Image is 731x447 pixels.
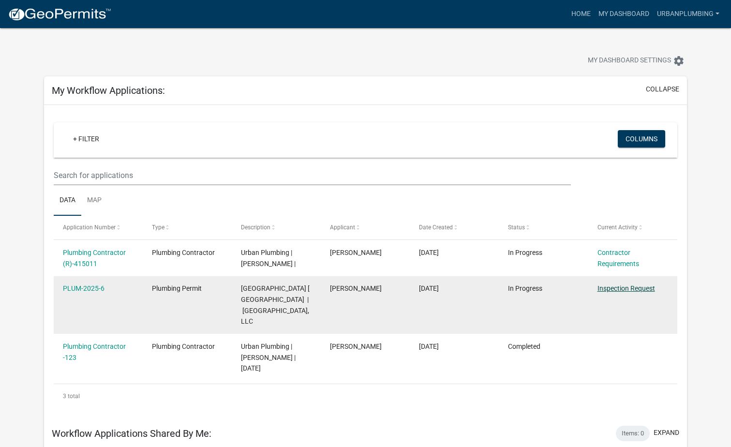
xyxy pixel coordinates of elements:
datatable-header-cell: Status [499,216,588,239]
span: Applicant [330,224,355,231]
button: My Dashboard Settingssettings [580,51,692,70]
span: Plumbing Contractor [152,249,215,256]
a: Data [54,185,81,216]
a: Plumbing Contractor -123 [63,343,126,361]
a: PLUM-2025-6 [63,284,104,292]
span: christopher pack [330,249,382,256]
a: Home [567,5,595,23]
a: + Filter [65,130,107,148]
button: collapse [646,84,679,94]
h5: My Workflow Applications: [52,85,165,96]
datatable-header-cell: Current Activity [588,216,677,239]
span: 01/07/2025 [419,343,439,350]
span: Current Activity [597,224,638,231]
a: urbanplumbing [653,5,723,23]
span: Urban Plumbing | christopher pack | [241,249,296,268]
span: Urban Plumbing | christopher pack | 12/31/2025 [241,343,296,372]
datatable-header-cell: Date Created [410,216,499,239]
div: Items: 0 [616,426,650,441]
input: Search for applications [54,165,571,185]
i: settings [673,55,685,67]
span: Type [152,224,164,231]
span: In Progress [508,284,542,292]
datatable-header-cell: Type [143,216,232,239]
datatable-header-cell: Application Number [54,216,143,239]
span: Completed [508,343,540,350]
span: My Dashboard Settings [588,55,671,67]
span: 01/08/2025 [419,284,439,292]
span: Application Number [63,224,116,231]
span: Status [508,224,525,231]
span: Date Created [419,224,453,231]
span: Plumbing Contractor [152,343,215,350]
button: expand [654,428,679,438]
span: 828 WATT STREET 828 Watt Street | Cloverport Park, LLC [241,284,310,325]
span: christopher pack [330,284,382,292]
datatable-header-cell: Applicant [321,216,410,239]
div: collapse [44,105,687,418]
span: Description [241,224,270,231]
button: Columns [618,130,665,148]
h5: Workflow Applications Shared By Me: [52,428,211,439]
datatable-header-cell: Description [232,216,321,239]
span: Plumbing Permit [152,284,202,292]
span: 05/02/2025 [419,249,439,256]
a: Map [81,185,107,216]
span: christopher pack [330,343,382,350]
div: 3 total [54,384,678,408]
span: In Progress [508,249,542,256]
a: Plumbing Contractor (R)-415011 [63,249,126,268]
a: Contractor Requirements [597,249,639,268]
a: My Dashboard [595,5,653,23]
a: Inspection Request [597,284,655,292]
